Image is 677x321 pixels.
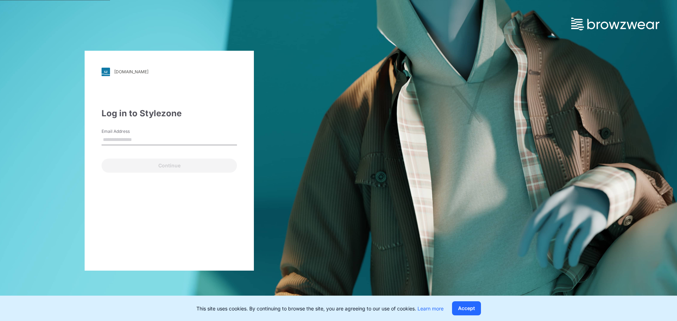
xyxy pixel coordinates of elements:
[571,18,659,30] img: browzwear-logo.73288ffb.svg
[102,128,151,135] label: Email Address
[196,305,444,312] p: This site uses cookies. By continuing to browse the site, you are agreeing to our use of cookies.
[417,305,444,311] a: Learn more
[102,68,110,76] img: svg+xml;base64,PHN2ZyB3aWR0aD0iMjgiIGhlaWdodD0iMjgiIHZpZXdCb3g9IjAgMCAyOCAyOCIgZmlsbD0ibm9uZSIgeG...
[102,68,237,76] a: [DOMAIN_NAME]
[114,69,148,74] div: [DOMAIN_NAME]
[452,301,481,315] button: Accept
[102,107,237,120] div: Log in to Stylezone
